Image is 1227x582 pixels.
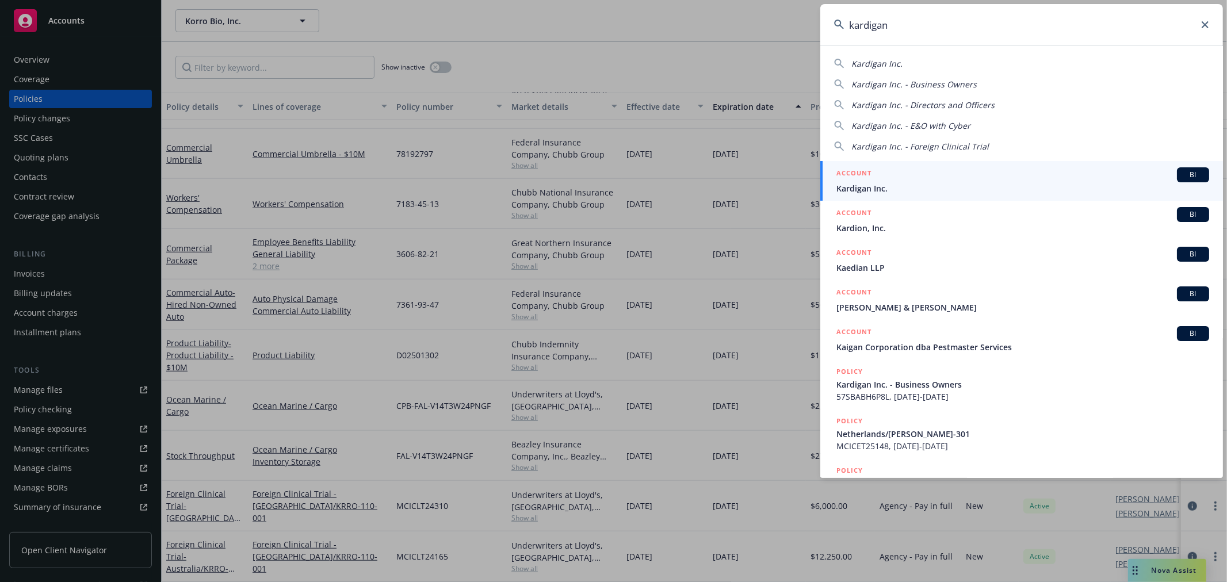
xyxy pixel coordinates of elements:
[836,341,1209,353] span: Kaigan Corporation dba Pestmaster Services
[820,280,1223,320] a: ACCOUNTBI[PERSON_NAME] & [PERSON_NAME]
[836,366,863,377] h5: POLICY
[836,440,1209,452] span: MCICET25148, [DATE]-[DATE]
[1182,328,1205,339] span: BI
[851,99,995,110] span: Kardigan Inc. - Directors and Officers
[836,378,1209,390] span: Kardigan Inc. - Business Owners
[1182,289,1205,299] span: BI
[820,359,1223,409] a: POLICYKardigan Inc. - Business Owners57SBABH6P8L, [DATE]-[DATE]
[836,182,1209,194] span: Kardigan Inc.
[851,58,903,69] span: Kardigan Inc.
[836,222,1209,234] span: Kardion, Inc.
[851,141,989,152] span: Kardigan Inc. - Foreign Clinical Trial
[1182,249,1205,259] span: BI
[836,207,871,221] h5: ACCOUNT
[836,247,871,261] h5: ACCOUNT
[851,120,970,131] span: Kardigan Inc. - E&O with Cyber
[836,167,871,181] h5: ACCOUNT
[836,262,1209,274] span: Kaedian LLP
[820,161,1223,201] a: ACCOUNTBIKardigan Inc.
[820,201,1223,240] a: ACCOUNTBIKardion, Inc.
[836,415,863,427] h5: POLICY
[836,301,1209,313] span: [PERSON_NAME] & [PERSON_NAME]
[836,390,1209,403] span: 57SBABH6P8L, [DATE]-[DATE]
[820,320,1223,359] a: ACCOUNTBIKaigan Corporation dba Pestmaster Services
[836,428,1209,440] span: Netherlands/[PERSON_NAME]-301
[1182,209,1205,220] span: BI
[836,477,1209,489] span: [GEOGRAPHIC_DATA]/ATA-301
[1182,170,1205,180] span: BI
[836,286,871,300] h5: ACCOUNT
[836,326,871,340] h5: ACCOUNT
[820,409,1223,458] a: POLICYNetherlands/[PERSON_NAME]-301MCICET25148, [DATE]-[DATE]
[820,240,1223,280] a: ACCOUNTBIKaedian LLP
[836,465,863,476] h5: POLICY
[820,4,1223,45] input: Search...
[820,458,1223,508] a: POLICY[GEOGRAPHIC_DATA]/ATA-301
[851,79,977,90] span: Kardigan Inc. - Business Owners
